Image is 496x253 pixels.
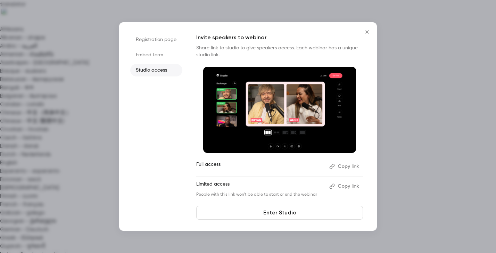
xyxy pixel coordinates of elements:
[196,181,324,192] p: Limited access
[196,33,363,42] p: Invite speakers to webinar
[196,192,324,197] p: People with this link won't be able to start or end the webinar
[130,49,182,61] li: Embed form
[130,64,182,76] li: Studio access
[360,25,374,39] button: Close
[196,206,363,220] a: Enter Studio
[196,44,363,58] p: Share link to studio to give speakers access. Each webinar has a unique studio link.
[326,181,363,192] button: Copy link
[326,161,363,172] button: Copy link
[196,161,324,172] p: Full access
[203,67,356,153] img: Invite speakers to webinar
[130,33,182,46] li: Registration page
